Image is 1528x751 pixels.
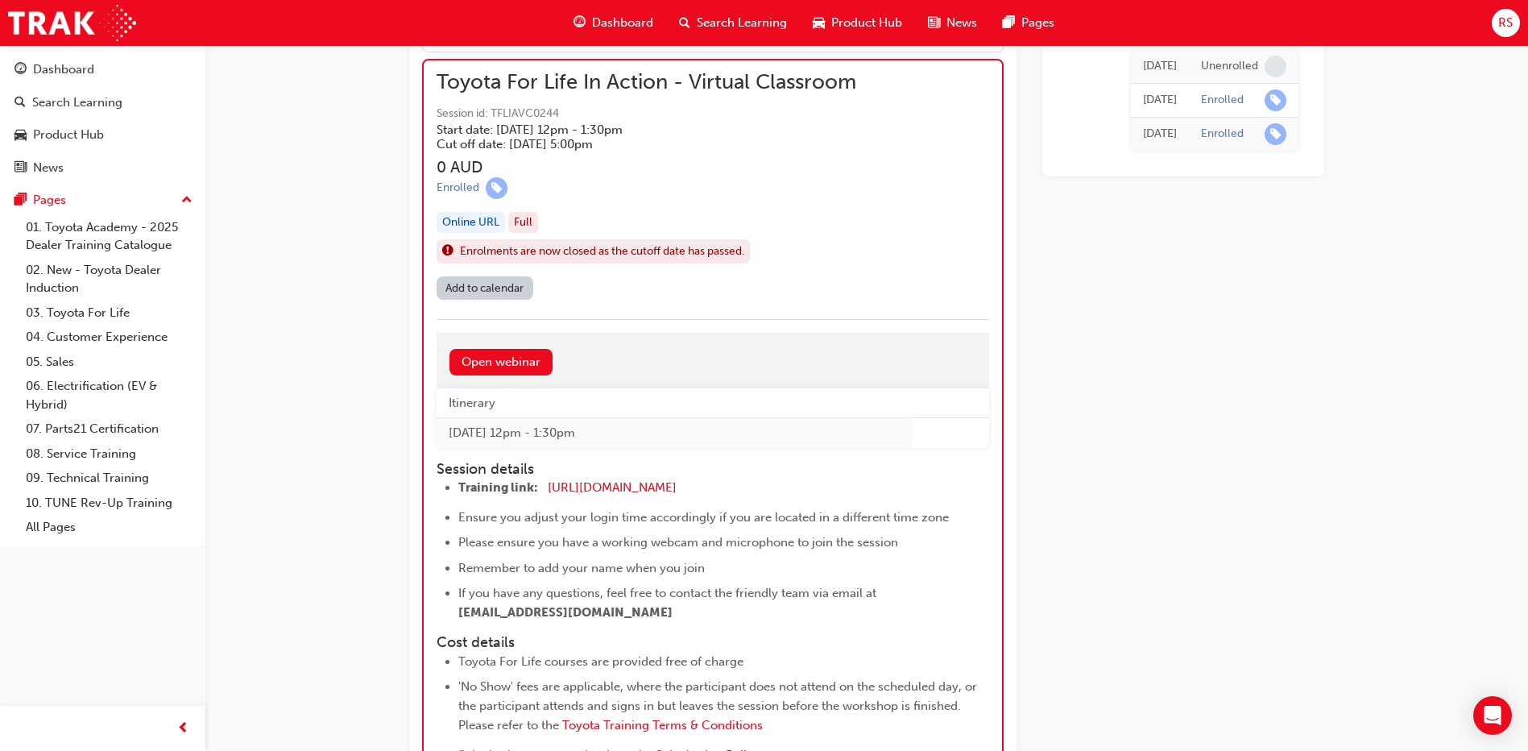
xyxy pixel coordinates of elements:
h4: Cost details [437,634,989,652]
a: 10. TUNE Rev-Up Training [19,491,199,516]
td: [DATE] 12pm - 1:30pm [437,418,913,448]
span: RS [1498,14,1513,32]
img: Trak [8,5,136,41]
a: 04. Customer Experience [19,325,199,350]
a: pages-iconPages [990,6,1067,39]
span: Dashboard [592,14,653,32]
button: DashboardSearch LearningProduct HubNews [6,52,199,185]
span: learningRecordVerb_NONE-icon [1265,56,1286,77]
div: Mon Sep 15 2025 12:12:33 GMT+1000 (Australian Eastern Standard Time) [1143,57,1177,76]
div: Dashboard [33,60,94,79]
div: Product Hub [33,126,104,144]
a: Add to calendar [437,276,533,300]
a: news-iconNews [915,6,990,39]
div: Enrolled [1201,127,1244,142]
div: News [33,159,64,177]
span: News [946,14,977,32]
span: 'No Show' fees are applicable, where the participant does not attend on the scheduled day, or the... [458,679,980,732]
a: 03. Toyota For Life [19,301,199,326]
span: pages-icon [1003,13,1015,33]
a: All Pages [19,515,199,540]
h5: Cut off date: [DATE] 5:00pm [437,137,830,151]
a: 07. Parts21 Certification [19,417,199,442]
a: 08. Service Training [19,442,199,467]
span: Product Hub [831,14,902,32]
span: Please ensure you have a working webcam and microphone to join the session [458,535,898,550]
span: car-icon [813,13,825,33]
h4: Session details [437,461,960,479]
span: pages-icon [14,193,27,208]
th: Itinerary [437,388,913,418]
div: Full [508,212,538,234]
span: If you have any questions, feel free to contact the friendly team via email at [458,586,876,600]
a: News [6,153,199,183]
a: Search Learning [6,88,199,118]
a: Open webinar [449,349,553,375]
span: Ensure you adjust your login time accordingly if you are located in a different time zone [458,510,949,525]
span: learningRecordVerb_ENROLL-icon [1265,89,1286,111]
span: Training link: [458,480,538,495]
a: car-iconProduct Hub [800,6,915,39]
a: Toyota Training Terms & Conditions [562,718,763,732]
a: 06. Electrification (EV & Hybrid) [19,374,199,417]
span: search-icon [679,13,690,33]
a: 01. Toyota Academy - 2025 Dealer Training Catalogue [19,215,199,258]
div: Enrolled [1201,93,1244,108]
span: learningRecordVerb_ENROLL-icon [486,177,507,199]
span: Session id: TFLIAVC0244 [437,105,856,123]
div: Unenrolled [1201,59,1258,74]
button: Pages [6,185,199,215]
a: [URL][DOMAIN_NAME] [548,480,677,495]
div: Online URL [437,212,505,234]
span: learningRecordVerb_ENROLL-icon [1265,123,1286,145]
div: Mon Sep 15 2025 11:20:56 GMT+1000 (Australian Eastern Standard Time) [1143,91,1177,110]
span: Remember to add your name when you join [458,561,705,575]
span: Enrolments are now closed as the cutoff date has passed. [460,243,744,261]
a: 02. New - Toyota Dealer Induction [19,258,199,301]
div: Enrolled [437,180,479,196]
button: RS [1492,9,1520,37]
span: guage-icon [14,63,27,77]
div: Pages [33,191,66,210]
span: guage-icon [574,13,586,33]
span: news-icon [928,13,940,33]
span: news-icon [14,161,27,176]
a: Product Hub [6,120,199,150]
button: Toyota For Life In Action - Virtual ClassroomSession id: TFLIAVC0244Start date: [DATE] 12pm - 1:3... [437,73,989,305]
span: up-icon [181,190,193,211]
span: Toyota For Life courses are provided free of charge [458,654,743,669]
span: exclaim-icon [442,241,453,262]
h3: 0 AUD [437,158,856,176]
a: guage-iconDashboard [561,6,666,39]
h5: Start date: [DATE] 12pm - 1:30pm [437,122,830,137]
span: [EMAIL_ADDRESS][DOMAIN_NAME] [458,605,673,620]
a: Dashboard [6,55,199,85]
span: Search Learning [697,14,787,32]
a: search-iconSearch Learning [666,6,800,39]
span: Pages [1021,14,1054,32]
span: Toyota For Life In Action - Virtual Classroom [437,73,856,92]
div: Open Intercom Messenger [1473,696,1512,735]
a: 09. Technical Training [19,466,199,491]
div: Search Learning [32,93,122,112]
div: Fri Aug 22 2025 10:06:13 GMT+1000 (Australian Eastern Standard Time) [1143,125,1177,143]
a: 05. Sales [19,350,199,375]
span: car-icon [14,128,27,143]
span: prev-icon [177,719,189,739]
span: search-icon [14,96,26,110]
